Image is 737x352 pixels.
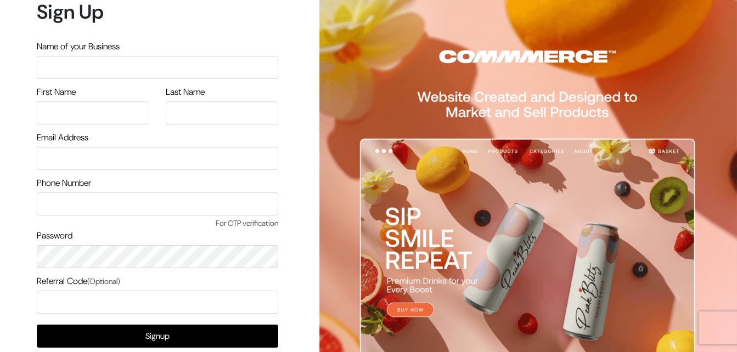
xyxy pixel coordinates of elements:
label: Phone Number [37,177,91,190]
label: Referral Code [37,275,120,288]
label: First Name [37,86,76,99]
span: For OTP verification [37,218,278,229]
label: Last Name [166,86,205,99]
label: Name of your Business [37,40,120,53]
label: Email Address [37,131,88,144]
button: Signup [37,325,278,348]
label: Password [37,229,72,242]
span: (Optional) [87,276,120,286]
